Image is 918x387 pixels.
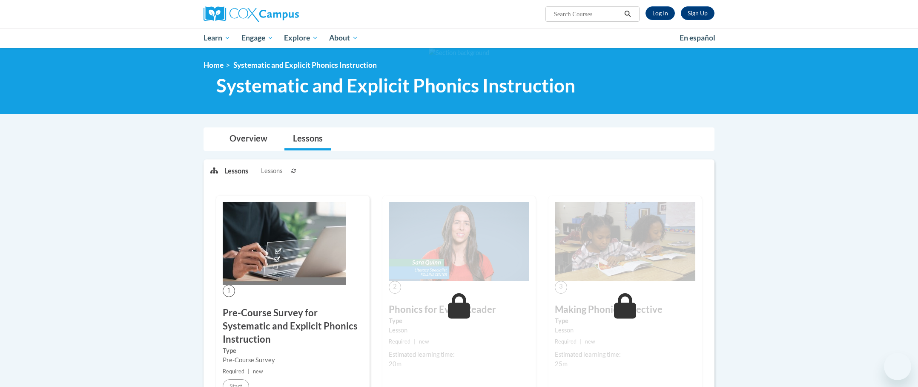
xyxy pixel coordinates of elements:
[324,28,364,48] a: About
[389,360,402,367] span: 20m
[389,202,529,281] img: Course Image
[555,338,577,345] span: Required
[553,9,621,19] input: Search Courses
[261,166,282,176] span: Lessons
[278,28,324,48] a: Explore
[198,28,236,48] a: Learn
[555,316,695,326] label: Type
[419,338,429,345] span: new
[884,353,911,380] iframe: Button to launch messaging window
[680,33,715,42] span: En español
[329,33,358,43] span: About
[429,48,489,58] img: Section background
[253,368,263,375] span: new
[221,128,276,150] a: Overview
[580,338,582,345] span: |
[241,33,273,43] span: Engage
[555,350,695,359] div: Estimated learning time:
[284,128,331,150] a: Lessons
[389,350,529,359] div: Estimated learning time:
[223,346,363,355] label: Type
[389,316,529,326] label: Type
[233,61,377,69] span: Systematic and Explicit Phonics Instruction
[223,368,244,375] span: Required
[216,74,575,97] span: Systematic and Explicit Phonics Instruction
[389,338,410,345] span: Required
[236,28,279,48] a: Engage
[223,285,235,297] span: 1
[555,281,567,293] span: 3
[224,166,248,176] p: Lessons
[389,281,401,293] span: 2
[681,6,714,20] a: Register
[204,61,224,69] a: Home
[204,6,299,22] img: Cox Campus
[674,29,721,47] a: En español
[555,326,695,335] div: Lesson
[223,355,363,365] div: Pre-Course Survey
[191,28,727,48] div: Main menu
[204,6,365,22] a: Cox Campus
[284,33,318,43] span: Explore
[585,338,595,345] span: new
[389,303,529,316] h3: Phonics for Every Reader
[248,368,250,375] span: |
[389,326,529,335] div: Lesson
[555,303,695,316] h3: Making Phonics Effective
[223,306,363,346] h3: Pre-Course Survey for Systematic and Explicit Phonics Instruction
[645,6,675,20] a: Log In
[621,9,634,19] button: Search
[223,202,346,285] img: Course Image
[555,360,568,367] span: 25m
[204,33,230,43] span: Learn
[414,338,416,345] span: |
[555,202,695,281] img: Course Image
